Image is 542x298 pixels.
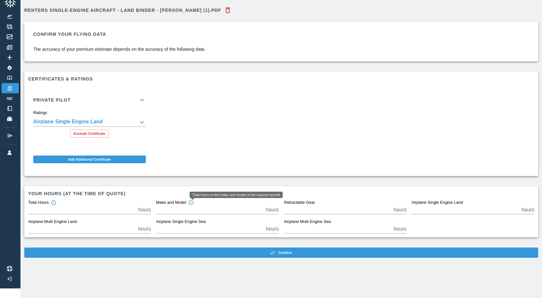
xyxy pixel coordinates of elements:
[28,110,151,143] div: Private Pilot
[24,8,221,12] h6: Renters Single-Engine Aircraft - Land Binder - [PERSON_NAME] (1).pdf
[522,206,534,214] p: hours
[33,46,206,52] p: The accuracy of your premium estimate depends on the accuracy of the following data.
[138,225,151,233] p: hours
[28,75,534,82] h6: Certificates & Ratings
[33,98,71,102] h6: Private Pilot
[70,129,109,138] button: Exclude Certificate
[28,90,151,110] div: Private Pilot
[190,192,283,198] div: Total hours in the make and model of the insured aircraft
[28,219,77,225] label: Airplane Multi Engine Land
[33,31,206,38] h6: Confirm your flying data
[284,219,331,225] label: Airplane Multi Engine Sea
[394,206,406,214] p: hours
[138,206,151,214] p: hours
[28,190,534,197] h6: Your hours (at the time of quote)
[28,200,56,206] div: Total Hours
[188,200,194,206] svg: Total hours in the make and model of the insured aircraft
[33,156,146,163] button: Add Additional Certificate
[266,225,279,233] p: hours
[284,200,315,206] label: Retractable Gear
[156,200,194,206] div: Make and Model
[33,118,146,127] div: Airplane Single Engine Land
[33,110,47,116] label: Ratings
[156,219,206,225] label: Airplane Single Engine Sea
[24,248,538,258] button: Confirm
[51,200,56,206] svg: Total hours in fixed-wing aircraft
[394,225,406,233] p: hours
[266,206,279,214] p: hours
[412,200,463,206] label: Airplane Single Engine Land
